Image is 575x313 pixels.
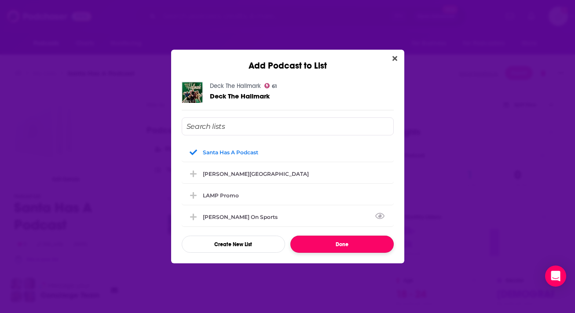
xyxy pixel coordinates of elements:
div: Gordon Damer on Sports [182,207,394,226]
div: Rainey Center [182,164,394,183]
div: Add Podcast to List [171,50,404,71]
div: Open Intercom Messenger [545,266,566,287]
a: Deck The Hallmark [210,82,261,90]
a: Deck The Hallmark [210,92,270,100]
input: Search lists [182,117,394,135]
div: Add Podcast To List [182,117,394,253]
span: 61 [272,84,277,88]
button: Close [389,53,401,64]
button: Done [290,236,394,253]
img: Deck The Hallmark [182,82,203,103]
div: LAMP Promo [203,192,239,199]
div: [PERSON_NAME][GEOGRAPHIC_DATA] [203,171,309,177]
div: [PERSON_NAME] on Sports [203,214,283,220]
div: Santa Has A Podcast [203,149,258,156]
div: Santa Has A Podcast [182,142,394,162]
button: Create New List [182,236,285,253]
button: View Link [278,218,283,219]
a: 61 [264,83,277,88]
div: LAMP Promo [182,186,394,205]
